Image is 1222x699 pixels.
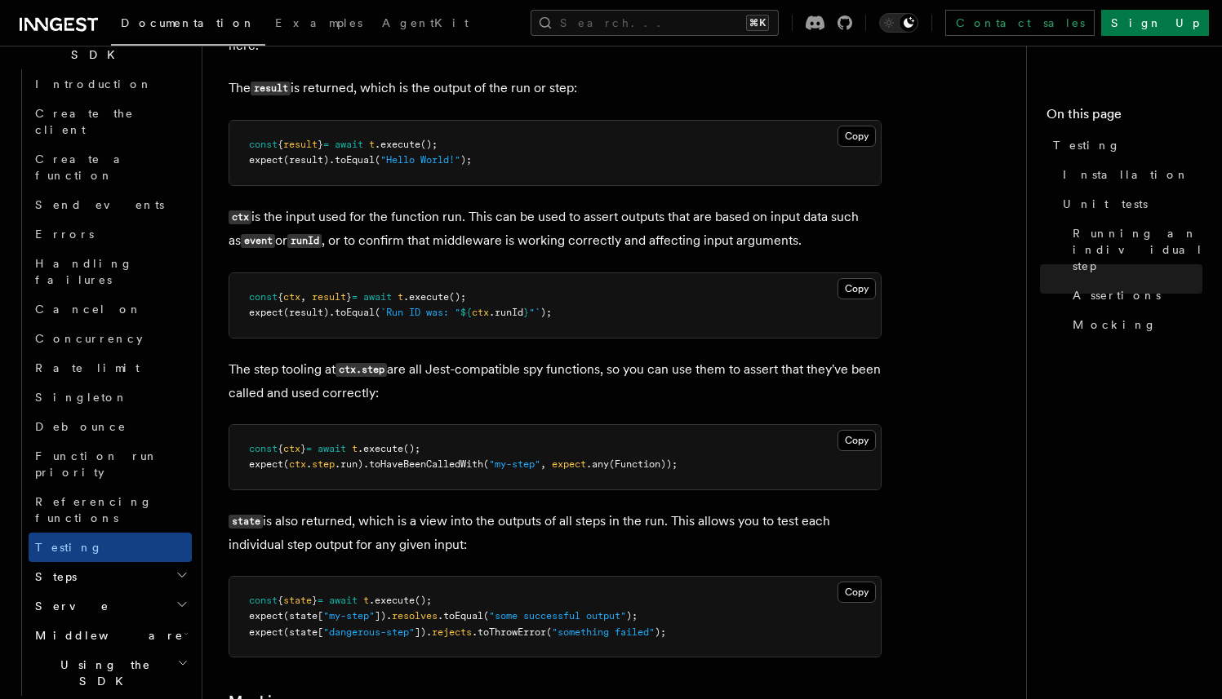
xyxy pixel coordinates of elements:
[472,626,546,638] span: .toThrowError
[329,307,375,318] span: .toEqual
[489,610,626,622] span: "some successful output"
[283,291,300,303] span: ctx
[483,458,489,470] span: (
[35,332,143,345] span: Concurrency
[1063,166,1189,183] span: Installation
[655,626,666,638] span: );
[29,598,109,614] span: Serve
[283,610,323,622] span: (state[
[449,291,466,303] span: ();
[1073,287,1161,303] span: Assertions
[609,458,678,470] span: (Function));
[35,391,128,404] span: Singleton
[35,107,134,136] span: Create the client
[229,210,251,224] code: ctx
[35,449,158,479] span: Function run priority
[529,307,540,318] span: "`
[283,458,289,470] span: (
[523,307,529,318] span: }
[35,361,140,374] span: Rate limit
[1056,160,1202,189] a: Installation
[251,82,291,95] code: result
[249,139,278,150] span: const
[29,441,192,487] a: Function run priority
[329,154,375,166] span: .toEqual
[278,595,283,606] span: {
[283,595,312,606] span: state
[35,303,142,316] span: Cancel on
[29,533,192,562] a: Testing
[29,353,192,383] a: Rate limit
[945,10,1095,36] a: Contact sales
[29,294,192,324] a: Cancel on
[278,443,283,454] span: {
[403,443,420,454] span: ();
[1053,137,1121,153] span: Testing
[29,562,192,591] button: Steps
[29,219,192,249] a: Errors
[318,443,346,454] span: await
[13,30,176,63] span: TypeScript SDK
[29,621,192,650] button: Middleware
[35,541,103,554] span: Testing
[323,610,375,622] span: "my-step"
[375,154,380,166] span: (
[323,139,329,150] span: =
[483,610,489,622] span: (
[382,16,469,29] span: AgentKit
[375,610,392,622] span: ]).
[249,154,283,166] span: expect
[392,610,438,622] span: resolves
[329,595,358,606] span: await
[249,626,283,638] span: expect
[312,458,335,470] span: step
[35,495,153,524] span: Referencing functions
[29,591,192,621] button: Serve
[29,190,192,219] a: Send events
[306,458,312,470] span: .
[229,515,263,529] code: state
[879,13,918,33] button: Toggle dark mode
[363,291,392,303] span: await
[358,443,403,454] span: .execute
[746,15,769,31] kbd: ⌘K
[318,139,323,150] span: }
[249,291,278,303] span: const
[306,443,312,454] span: =
[29,650,192,696] button: Using the SDK
[352,291,358,303] span: =
[380,154,460,166] span: "Hello World!"
[249,458,283,470] span: expect
[265,5,372,44] a: Examples
[283,154,329,166] span: (result)
[312,291,346,303] span: result
[546,626,552,638] span: (
[838,582,876,603] button: Copy
[1066,281,1202,310] a: Assertions
[29,568,77,585] span: Steps
[372,5,478,44] a: AgentKit
[289,458,306,470] span: ctx
[432,626,472,638] span: rejects
[283,443,300,454] span: ctx
[1046,104,1202,131] h4: On this page
[29,249,192,294] a: Handling failures
[375,139,420,150] span: .execute
[249,610,283,622] span: expect
[300,291,306,303] span: ,
[278,291,283,303] span: {
[460,307,472,318] span: ${
[335,139,363,150] span: await
[540,307,552,318] span: );
[403,291,449,303] span: .execute
[229,206,882,253] p: is the input used for the function run. This can be used to assert outputs that are based on inpu...
[229,510,882,556] p: is also returned, which is a view into the outputs of all steps in the run. This allows you to te...
[398,291,403,303] span: t
[1063,196,1148,212] span: Unit tests
[472,307,489,318] span: ctx
[35,77,153,91] span: Introduction
[415,595,432,606] span: ();
[229,358,882,405] p: The step tooling at are all Jest-compatible spy functions, so you can use them to assert that the...
[29,627,184,644] span: Middleware
[13,24,192,69] button: TypeScript SDK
